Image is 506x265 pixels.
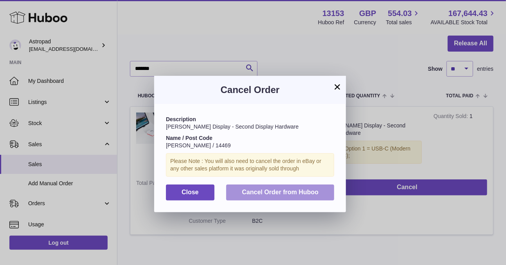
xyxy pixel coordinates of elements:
span: Close [182,189,199,195]
strong: Name / Post Code [166,135,212,141]
div: Please Note : You will also need to cancel the order in eBay or any other sales platform it was o... [166,153,334,177]
button: × [333,82,342,91]
span: [PERSON_NAME] / 14469 [166,142,231,149]
span: Cancel Order from Huboo [242,189,319,195]
span: [PERSON_NAME] Display - Second Display Hardware [166,124,299,130]
button: Cancel Order from Huboo [226,184,334,201]
h3: Cancel Order [166,84,334,96]
strong: Description [166,116,196,122]
button: Close [166,184,214,201]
